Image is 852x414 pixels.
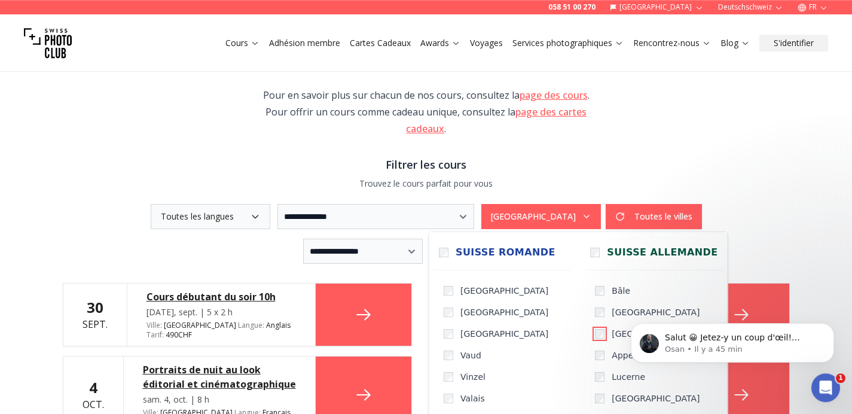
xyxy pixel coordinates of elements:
button: Services photographiques [508,35,628,51]
input: Appenzell [595,351,604,360]
a: Cours [225,37,259,49]
span: Ville : [146,320,162,330]
button: S'identifier [759,35,828,51]
span: Langue : [238,320,264,330]
span: Valais [460,392,485,404]
input: [GEOGRAPHIC_DATA] [444,329,453,339]
p: Trouvez le cours parfait pour vous [63,178,790,190]
div: [DATE], sept. | 5 x 2 h [146,306,296,318]
button: Blog [716,35,755,51]
a: Rencontrez-nous [633,37,711,49]
button: Awards [416,35,465,51]
h3: Filtrer les cours [63,156,790,173]
div: sept. [83,298,108,331]
input: [GEOGRAPHIC_DATA] [444,286,453,296]
b: 4 [89,378,97,397]
span: Bâle [612,285,630,297]
span: Suisse Romande [456,245,555,259]
span: Suisse Allemande [607,245,717,259]
button: Adhésion membre [264,35,345,51]
input: Lucerne [595,372,604,382]
input: Bâle [595,286,604,296]
input: Suisse Allemande [590,247,600,257]
button: Toutes les langues [151,204,270,229]
div: [GEOGRAPHIC_DATA] 490 CHF [146,321,296,340]
input: [GEOGRAPHIC_DATA] [444,308,453,317]
input: Suisse Romande [439,247,448,257]
button: Cours [221,35,264,51]
span: Vaud [460,349,481,361]
span: [GEOGRAPHIC_DATA] [460,306,548,318]
span: [GEOGRAPHIC_DATA] [612,392,700,404]
span: [GEOGRAPHIC_DATA] [460,328,548,340]
span: Anglais [266,321,291,330]
button: Rencontrez-nous [628,35,716,51]
input: [GEOGRAPHIC_DATA] [595,394,604,403]
iframe: Intercom notifications message [613,298,852,382]
button: [GEOGRAPHIC_DATA] [481,204,601,229]
div: sam. 4, oct. | 8 h [143,394,296,406]
span: [GEOGRAPHIC_DATA] [612,328,700,340]
a: page des cours [520,89,588,102]
a: Cours débutant du soir 10h [146,290,296,304]
span: [GEOGRAPHIC_DATA] [460,285,548,297]
span: 1 [836,373,845,383]
a: Services photographiques [512,37,624,49]
a: Blog [720,37,750,49]
button: Voyages [465,35,508,51]
span: Vinzel [460,371,485,383]
div: Pour en savoir plus sur chacun de nos cours, consultez la . Pour offrir un cours comme cadeau uni... [254,87,598,137]
span: Lucerne [612,371,645,383]
button: Cartes Cadeaux [345,35,416,51]
input: [GEOGRAPHIC_DATA] [595,329,604,339]
a: Voyages [470,37,503,49]
a: Adhésion membre [269,37,340,49]
span: Tarif : [146,330,164,340]
button: Toutes le villes [606,204,702,229]
a: Cartes Cadeaux [350,37,411,49]
b: 30 [87,297,103,317]
a: Awards [420,37,460,49]
span: Appenzell [612,349,653,361]
img: Swiss photo club [24,19,72,67]
input: [GEOGRAPHIC_DATA] [595,308,604,317]
iframe: Intercom live chat [811,373,840,402]
a: Portraits de nuit au look éditorial et cinématographique [143,363,296,391]
div: oct. [83,378,104,412]
input: Vaud [444,351,453,360]
input: Valais [444,394,453,403]
a: 058 51 00 270 [548,2,596,12]
span: [GEOGRAPHIC_DATA] [612,306,700,318]
input: Vinzel [444,372,453,382]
